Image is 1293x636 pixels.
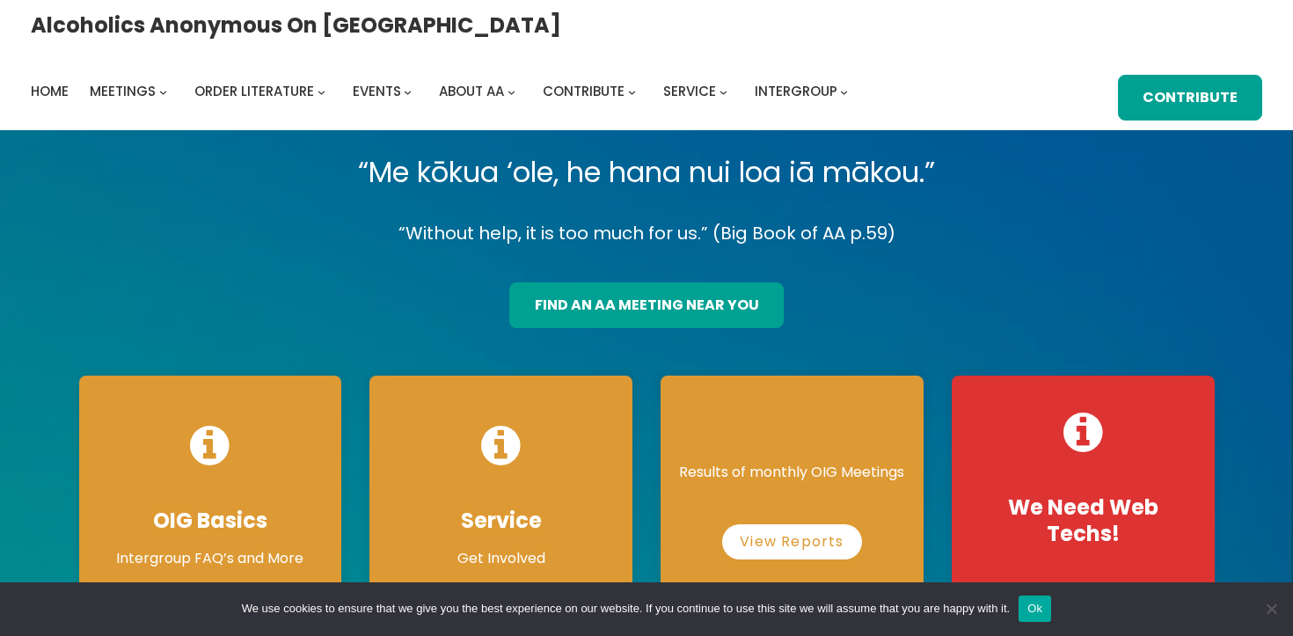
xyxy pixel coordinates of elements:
button: Meetings submenu [159,87,167,95]
a: find an aa meeting near you [509,282,783,328]
span: About AA [439,82,504,100]
nav: Intergroup [31,79,854,104]
span: Order Literature [194,82,314,100]
p: “Me kōkua ‘ole, he hana nui loa iā mākou.” [65,148,1229,197]
span: Service [663,82,716,100]
p: Get Involved [387,548,615,569]
span: Events [353,82,401,100]
button: Order Literature submenu [318,87,325,95]
span: No [1262,600,1280,618]
button: Intergroup submenu [840,87,848,95]
a: Intergroup [755,79,837,104]
span: Contribute [543,82,625,100]
a: Contribute [543,79,625,104]
a: Meetings [90,79,156,104]
p: Intergroup FAQ’s and More [97,548,325,569]
span: Intergroup [755,82,837,100]
button: Contribute submenu [628,87,636,95]
p: Results of monthly OIG Meetings [678,462,906,483]
span: Home [31,82,69,100]
span: We use cookies to ensure that we give you the best experience on our website. If you continue to ... [242,600,1010,618]
h4: Service [387,508,615,534]
h4: OIG Basics [97,508,325,534]
a: Events [353,79,401,104]
button: Events submenu [404,87,412,95]
p: “Without help, it is too much for us.” (Big Book of AA p.59) [65,218,1229,249]
a: Home [31,79,69,104]
a: Service [663,79,716,104]
a: About AA [439,79,504,104]
button: About AA submenu [508,87,515,95]
button: Service submenu [720,87,727,95]
span: Meetings [90,82,156,100]
a: Contribute [1118,75,1262,121]
a: View Reports [722,524,861,559]
h4: We Need Web Techs! [969,494,1197,547]
button: Ok [1019,596,1051,622]
a: Alcoholics Anonymous on [GEOGRAPHIC_DATA] [31,6,561,44]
